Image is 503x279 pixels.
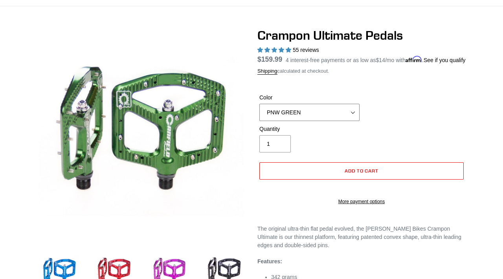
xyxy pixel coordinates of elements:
[257,68,277,75] a: Shipping
[259,162,464,180] button: Add to cart
[286,54,466,64] p: 4 interest-free payments or as low as /mo with .
[257,225,466,250] p: The original ultra-thin flat pedal evolved, the [PERSON_NAME] Bikes Crampon Ultimate is our thinn...
[257,67,466,75] div: calculated at checkout.
[259,94,360,102] label: Color
[259,125,360,133] label: Quantity
[345,168,379,174] span: Add to cart
[376,57,385,63] span: $14
[259,198,464,205] a: More payment options
[257,55,282,63] span: $159.99
[257,258,282,264] strong: Features:
[293,47,319,53] span: 55 reviews
[257,47,293,53] span: 4.95 stars
[406,56,422,62] span: Affirm
[257,28,466,43] h1: Crampon Ultimate Pedals
[424,57,466,63] a: See if you qualify - Learn more about Affirm Financing (opens in modal)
